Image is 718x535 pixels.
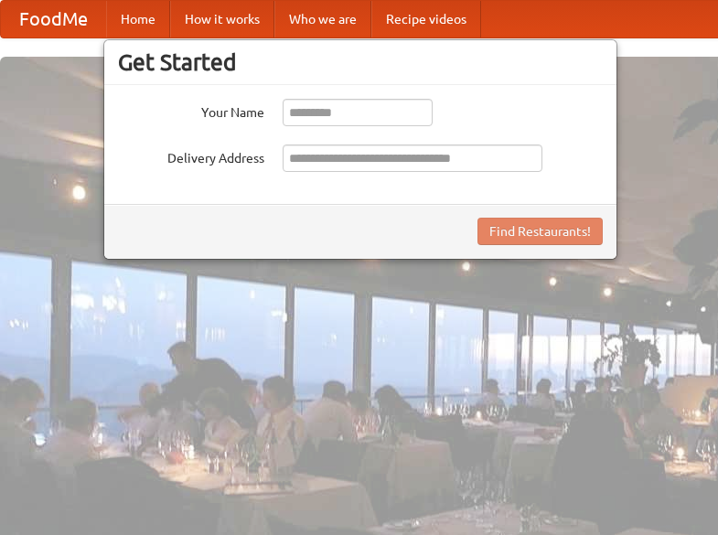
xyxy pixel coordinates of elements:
[118,99,264,122] label: Your Name
[477,218,603,245] button: Find Restaurants!
[274,1,371,37] a: Who we are
[118,48,603,76] h3: Get Started
[371,1,481,37] a: Recipe videos
[1,1,106,37] a: FoodMe
[118,144,264,167] label: Delivery Address
[170,1,274,37] a: How it works
[106,1,170,37] a: Home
